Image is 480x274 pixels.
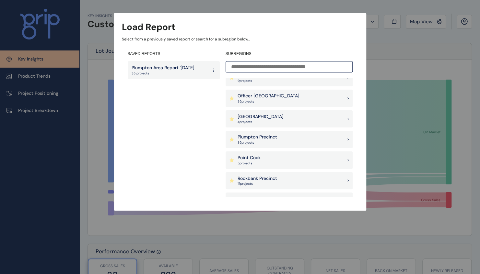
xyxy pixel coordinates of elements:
p: 35 projects [132,71,194,76]
p: [GEOGRAPHIC_DATA] [238,114,284,120]
p: Rockbank Precinct [238,175,277,182]
h4: SUBREGIONS [226,51,353,57]
p: 5 project s [238,161,261,166]
p: 4 project s [238,120,284,124]
p: Point Cook [238,155,261,161]
p: Plumpton Precinct [238,134,277,140]
h3: Load Report [122,21,175,33]
h4: SAVED REPORTS [128,51,220,57]
p: 35 project s [238,99,299,104]
p: Officer [GEOGRAPHIC_DATA] [238,93,299,99]
p: Select from a previously saved report or search for a subregion below... [122,37,358,42]
p: Sunbury [238,196,255,202]
p: Plumpton Area Report '[DATE] [132,65,194,71]
p: 9 project s [238,79,294,83]
p: 35 project s [238,140,277,145]
p: 17 project s [238,181,277,186]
